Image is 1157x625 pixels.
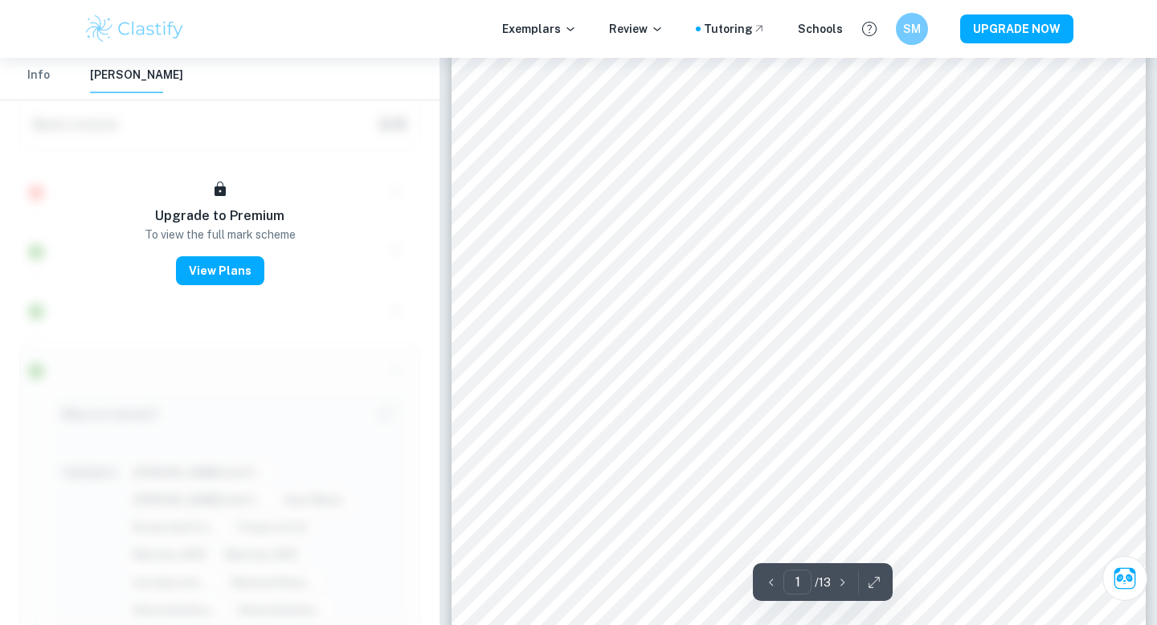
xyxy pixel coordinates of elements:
[176,256,264,285] button: View Plans
[1102,556,1147,601] button: Ask Clai
[609,20,664,38] p: Review
[815,574,831,591] p: / 13
[145,226,296,243] p: To view the full mark scheme
[19,58,58,93] button: Info
[502,20,577,38] p: Exemplars
[90,58,183,93] button: [PERSON_NAME]
[155,206,284,226] h6: Upgrade to Premium
[704,20,766,38] a: Tutoring
[960,14,1073,43] button: UPGRADE NOW
[896,13,928,45] button: SM
[856,15,883,43] button: Help and Feedback
[798,20,843,38] a: Schools
[903,20,922,38] h6: SM
[84,13,186,45] img: Clastify logo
